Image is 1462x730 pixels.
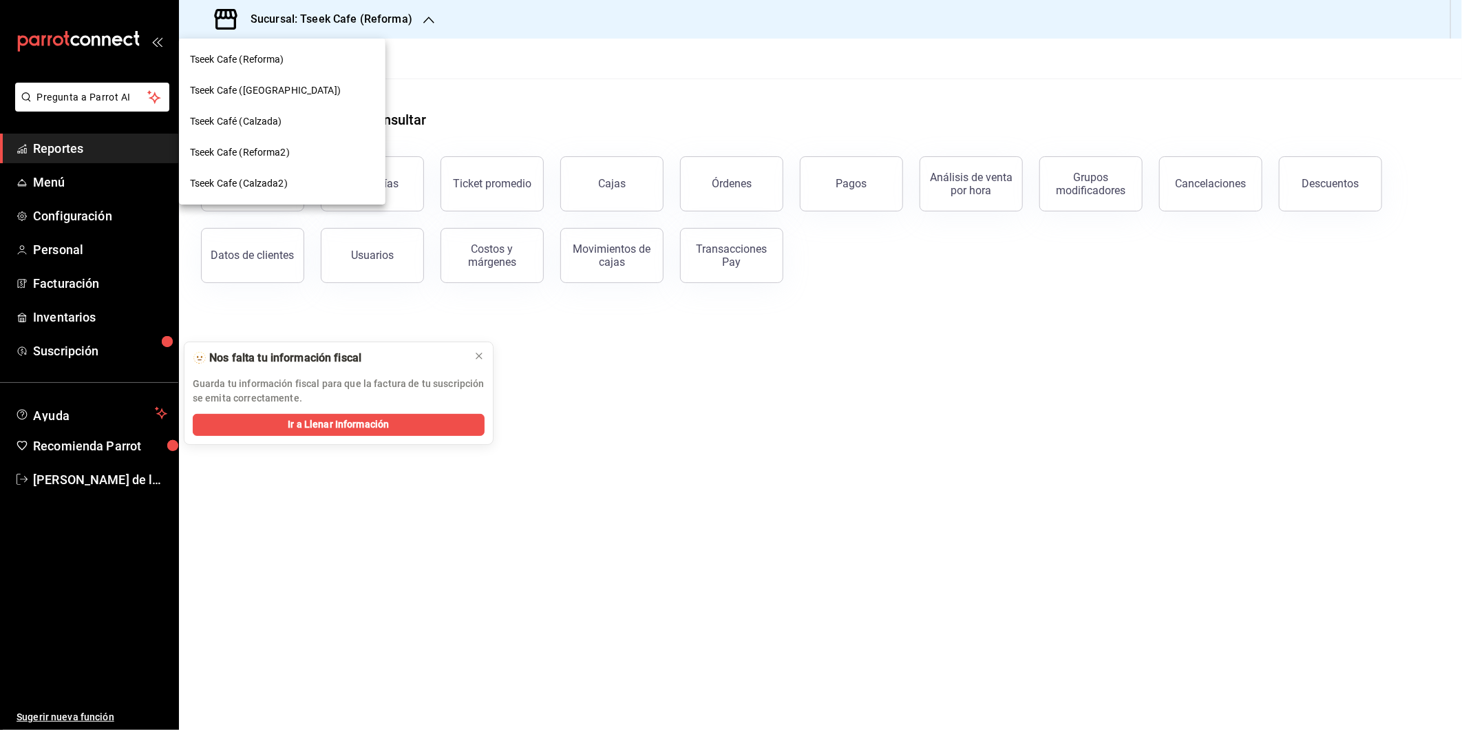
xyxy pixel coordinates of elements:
div: Tseek Café (Calzada) [179,106,385,137]
div: Tseek Cafe (Reforma2) [179,137,385,168]
div: Tseek Cafe (Reforma) [179,44,385,75]
span: Tseek Cafe (Reforma2) [190,145,290,160]
div: Tseek Cafe (Calzada2) [179,168,385,199]
div: 🫥 Nos falta tu información fiscal [193,351,463,366]
span: Tseek Cafe (Calzada2) [190,176,288,191]
div: Tseek Cafe ([GEOGRAPHIC_DATA]) [179,75,385,106]
span: Tseek Café (Calzada) [190,114,282,129]
span: Tseek Cafe ([GEOGRAPHIC_DATA]) [190,83,341,98]
span: Tseek Cafe (Reforma) [190,52,284,67]
p: Guarda tu información fiscal para que la factura de tu suscripción se emita correctamente. [193,377,485,406]
span: Ir a Llenar Información [288,417,389,432]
